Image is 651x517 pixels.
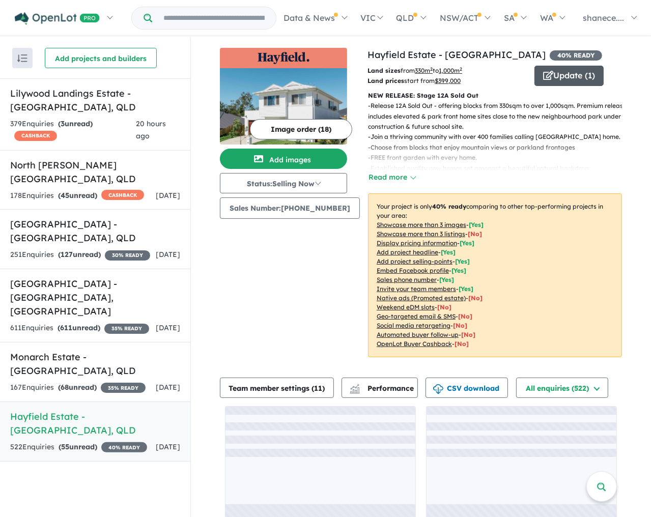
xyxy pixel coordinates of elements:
span: [ No ] [468,230,482,238]
span: [No] [468,294,483,302]
u: Display pricing information [377,239,457,247]
p: - FREE front garden with every home. [368,153,630,163]
div: 522 Enquir ies [10,441,147,453]
button: Sales Number:[PHONE_NUMBER] [220,197,360,219]
b: Land sizes [367,67,401,74]
strong: ( unread) [58,119,93,128]
span: [DATE] [156,250,180,259]
button: Add projects and builders [45,48,157,68]
span: [ Yes ] [469,221,484,228]
span: 11 [315,384,323,393]
strong: ( unread) [58,250,101,259]
span: [ Yes ] [460,239,474,247]
u: Embed Facebook profile [377,267,449,274]
button: All enquiries (522) [516,378,608,398]
p: NEW RELEASE: Stage 12A Sold Out [368,91,622,101]
span: 40 % READY [550,50,602,61]
h5: Hayfield Estate - [GEOGRAPHIC_DATA] , QLD [10,410,180,437]
h5: [GEOGRAPHIC_DATA] - [GEOGRAPHIC_DATA] , [GEOGRAPHIC_DATA] [10,277,180,318]
img: sort.svg [17,54,27,62]
strong: ( unread) [58,323,100,332]
h5: [GEOGRAPHIC_DATA] - [GEOGRAPHIC_DATA] , QLD [10,217,180,245]
span: [No] [461,331,475,338]
b: 40 % ready [432,203,466,210]
div: 379 Enquir ies [10,118,136,142]
span: [ Yes ] [459,285,473,293]
img: Openlot PRO Logo White [15,12,100,25]
span: [DATE] [156,383,180,392]
span: [ Yes ] [455,257,470,265]
h5: Monarch Estate - [GEOGRAPHIC_DATA] , QLD [10,350,180,378]
span: to [433,67,462,74]
img: Hayfield Estate - Ripley [220,68,347,145]
span: [DATE] [156,442,180,451]
div: 167 Enquir ies [10,382,146,394]
u: Add project selling-points [377,257,452,265]
img: Hayfield Estate - Ripley Logo [224,52,343,64]
span: CASHBACK [101,190,144,200]
u: Weekend eDM slots [377,303,435,311]
p: - Established quality new homes set amongst a beautiful natural backdrop. [368,163,630,174]
span: 35 % READY [101,383,146,393]
strong: ( unread) [59,442,97,451]
u: Sales phone number [377,276,437,283]
strong: ( unread) [58,383,97,392]
u: $ 399,000 [435,77,461,84]
u: 330 m [415,67,433,74]
u: Invite your team members [377,285,456,293]
a: Hayfield Estate - Ripley LogoHayfield Estate - Ripley [220,48,347,145]
div: 251 Enquir ies [10,249,150,261]
u: Native ads (Promoted estate) [377,294,466,302]
h5: North [PERSON_NAME][GEOGRAPHIC_DATA] , QLD [10,158,180,186]
span: [DATE] [156,323,180,332]
h5: Lilywood Landings Estate - [GEOGRAPHIC_DATA] , QLD [10,87,180,114]
span: 3 [61,119,65,128]
u: Social media retargeting [377,322,450,329]
p: - Choose from blocks that enjoy mountain views or parkland frontages [368,142,630,153]
u: Automated buyer follow-up [377,331,459,338]
span: 127 [61,250,73,259]
u: OpenLot Buyer Cashback [377,340,452,348]
button: Update (1) [534,66,604,86]
p: Your project is only comparing to other top-performing projects in your area: - - - - - - - - - -... [368,193,622,357]
sup: 2 [430,66,433,72]
span: [ Yes ] [451,267,466,274]
span: 30 % READY [105,250,150,261]
span: 68 [61,383,69,392]
button: Image order (18) [250,119,352,139]
span: [No] [437,303,451,311]
u: Showcase more than 3 listings [377,230,465,238]
span: CASHBACK [14,131,57,141]
span: 20 hours ago [136,119,166,140]
span: [ Yes ] [439,276,454,283]
span: Performance [351,384,414,393]
b: Land prices [367,77,404,84]
span: [No] [455,340,469,348]
span: [No] [453,322,467,329]
span: shanece.... [583,13,624,23]
span: [DATE] [156,191,180,200]
span: [No] [458,312,472,320]
p: start from [367,76,527,86]
u: 1,000 m [439,67,462,74]
span: 55 [61,442,69,451]
span: [ Yes ] [441,248,456,256]
span: 45 [61,191,69,200]
span: 40 % READY [101,442,147,452]
div: 178 Enquir ies [10,190,144,202]
button: Add images [220,149,347,169]
img: line-chart.svg [350,384,359,390]
input: Try estate name, suburb, builder or developer [154,7,274,29]
u: Geo-targeted email & SMS [377,312,456,320]
button: Team member settings (11) [220,378,334,398]
p: - Release 12A Sold Out - offering blocks from 330sqm to over 1,000sqm. Premium release includes e... [368,101,630,132]
span: 35 % READY [104,324,149,334]
button: Status:Selling Now [220,173,347,193]
p: - Join a thriving community with over 400 families calling [GEOGRAPHIC_DATA] home. [368,132,630,142]
button: CSV download [426,378,508,398]
sup: 2 [460,66,462,72]
p: from [367,66,527,76]
span: 611 [60,323,72,332]
img: download icon [433,384,443,394]
u: Add project headline [377,248,438,256]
